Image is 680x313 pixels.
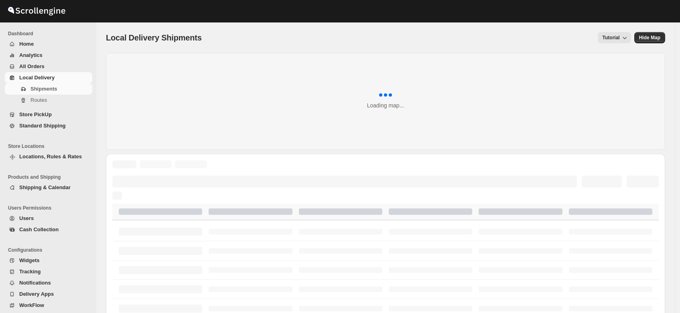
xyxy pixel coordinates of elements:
button: Cash Collection [5,224,92,235]
span: Locations, Rules & Rates [19,153,82,160]
div: Loading map... [367,101,404,109]
button: Home [5,38,92,50]
span: Local Delivery [19,75,55,81]
span: WorkFlow [19,302,44,308]
span: Hide Map [639,34,660,41]
span: Cash Collection [19,226,59,232]
span: Products and Shipping [8,174,92,180]
button: All Orders [5,61,92,72]
span: Standard Shipping [19,123,66,129]
span: All Orders [19,63,45,69]
button: Shipments [5,83,92,95]
button: Tutorial [598,32,631,43]
span: Home [19,41,34,47]
span: Analytics [19,52,43,58]
button: Locations, Rules & Rates [5,151,92,162]
span: Routes [30,97,47,103]
span: Notifications [19,280,51,286]
button: Shipping & Calendar [5,182,92,193]
span: Local Delivery Shipments [106,33,202,42]
span: Users Permissions [8,205,92,211]
span: Configurations [8,247,92,253]
span: Store Locations [8,143,92,149]
span: Tracking [19,269,41,275]
button: Notifications [5,277,92,289]
span: Widgets [19,257,39,263]
button: Users [5,213,92,224]
button: Map action label [634,32,665,43]
span: Shipping & Calendar [19,184,71,190]
button: Routes [5,95,92,106]
button: Widgets [5,255,92,266]
span: Delivery Apps [19,291,54,297]
button: WorkFlow [5,300,92,311]
span: Users [19,215,34,221]
button: Delivery Apps [5,289,92,300]
button: Analytics [5,50,92,61]
span: Tutorial [603,35,620,40]
span: Shipments [30,86,57,92]
span: Dashboard [8,30,92,37]
button: Tracking [5,266,92,277]
span: Store PickUp [19,111,52,117]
